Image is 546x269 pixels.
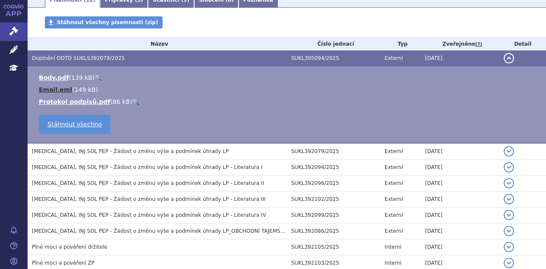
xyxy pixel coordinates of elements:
[475,41,482,47] abbr: (?)
[113,98,130,105] span: 86 kB
[32,148,229,154] span: DUPIXENT, INJ SOL PEP - Žádost o změnu výše a podmínek úhrady LP
[75,86,96,93] span: 149 kB
[287,223,380,239] td: SUKL392086/2025
[385,212,403,218] span: Externí
[287,207,380,223] td: SUKL392099/2025
[45,16,163,28] a: Stáhnout všechny písemnosti (zip)
[39,115,110,134] a: Stáhnout všechno
[504,162,514,172] button: detail
[32,164,263,170] span: DUPIXENT, INJ SOL PEP - Žádost o změnu výše a podmínek úhrady LP - Literatura I
[32,180,264,186] span: DUPIXENT, INJ SOL PEP - Žádost o změnu výše a podmínek úhrady LP - Literatura II
[94,74,102,81] a: 🔍
[420,160,499,175] td: [DATE]
[385,244,402,250] span: Interní
[39,97,537,106] li: ( )
[499,38,546,50] th: Detail
[385,148,403,154] span: Externí
[287,191,380,207] td: SUKL392102/2025
[287,239,380,255] td: SUKL392105/2025
[39,85,537,94] li: ( )
[385,180,403,186] span: Externí
[385,260,402,266] span: Interní
[504,146,514,156] button: detail
[32,212,266,218] span: DUPIXENT, INJ SOL PEP - Žádost o změnu výše a podmínek úhrady LP - Literatura IV
[504,242,514,252] button: detail
[71,74,92,81] span: 139 kB
[32,55,125,61] span: Doplnění ODTD SUKLS392079/2025
[132,98,139,105] a: 🔍
[32,196,266,202] span: DUPIXENT, INJ SOL PEP - Žádost o změnu výše a podmínek úhrady LP - Literatura III
[420,207,499,223] td: [DATE]
[287,175,380,191] td: SUKL392096/2025
[504,194,514,204] button: detail
[39,73,537,82] li: ( )
[287,143,380,160] td: SUKL392079/2025
[32,228,289,234] span: DUPIXENT, INJ SOL PEP - Žádost o změnu výše a podmínek úhrady LP_OBCHODNÍ TAJEMSTVÍ
[385,196,403,202] span: Externí
[504,258,514,268] button: detail
[385,228,403,234] span: Externí
[385,55,403,61] span: Externí
[420,38,499,50] th: Zveřejněno
[287,50,380,66] td: SUKL395094/2025
[32,244,107,250] span: Plné moci a pověření držitele
[420,191,499,207] td: [DATE]
[287,160,380,175] td: SUKL392094/2025
[385,164,403,170] span: Externí
[287,38,380,50] th: Číslo jednací
[420,143,499,160] td: [DATE]
[504,210,514,220] button: detail
[28,38,287,50] th: Název
[504,226,514,236] button: detail
[420,239,499,255] td: [DATE]
[420,223,499,239] td: [DATE]
[380,38,421,50] th: Typ
[420,50,499,66] td: [DATE]
[504,178,514,188] button: detail
[39,98,110,105] a: Protokol podpisů.pdf
[57,19,158,25] span: Stáhnout všechny písemnosti (zip)
[39,74,69,81] a: Body.pdf
[39,86,72,93] a: Email.eml
[420,175,499,191] td: [DATE]
[504,53,514,63] button: detail
[32,260,94,266] span: Plné moci a pověření ZP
